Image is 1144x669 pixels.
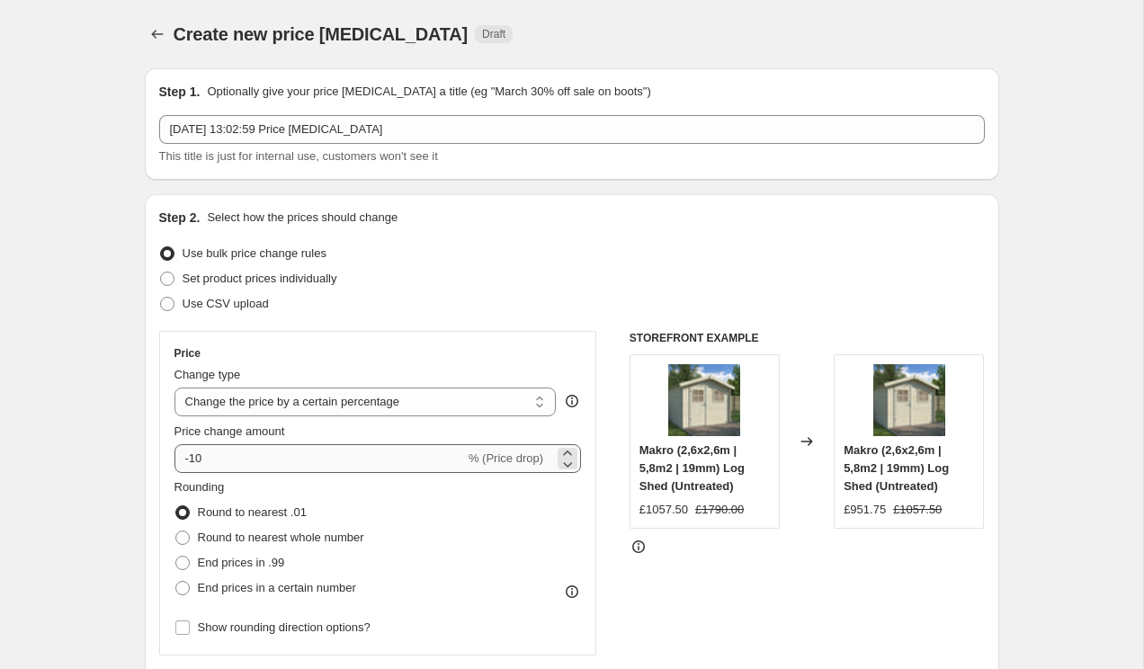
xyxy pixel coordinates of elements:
[198,505,307,519] span: Round to nearest .01
[639,501,688,519] div: £1057.50
[563,392,581,410] div: help
[174,24,469,44] span: Create new price [MEDICAL_DATA]
[174,368,241,381] span: Change type
[639,443,745,493] span: Makro (2,6x2,6m | 5,8m2 | 19mm) Log Shed (Untreated)
[695,501,744,519] strike: £1790.00
[183,246,326,260] span: Use bulk price change rules
[174,444,465,473] input: -15
[198,531,364,544] span: Round to nearest whole number
[159,209,201,227] h2: Step 2.
[145,22,170,47] button: Price change jobs
[183,297,269,310] span: Use CSV upload
[844,443,949,493] span: Makro (2,6x2,6m | 5,8m2 | 19mm) Log Shed (Untreated)
[482,27,505,41] span: Draft
[174,480,225,494] span: Rounding
[183,272,337,285] span: Set product prices individually
[198,556,285,569] span: End prices in .99
[159,149,438,163] span: This title is just for internal use, customers won't see it
[207,209,398,227] p: Select how the prices should change
[198,581,356,594] span: End prices in a certain number
[630,331,985,345] h6: STOREFRONT EXAMPLE
[207,83,650,101] p: Optionally give your price [MEDICAL_DATA] a title (eg "March 30% off sale on boots")
[198,620,371,634] span: Show rounding direction options?
[668,364,740,436] img: Makro_19-2_BAO_Natural_wb_80x.jpg
[174,424,285,438] span: Price change amount
[159,83,201,101] h2: Step 1.
[469,451,543,465] span: % (Price drop)
[893,501,942,519] strike: £1057.50
[873,364,945,436] img: Makro_19-2_BAO_Natural_wb_80x.jpg
[174,346,201,361] h3: Price
[844,501,886,519] div: £951.75
[159,115,985,144] input: 30% off holiday sale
